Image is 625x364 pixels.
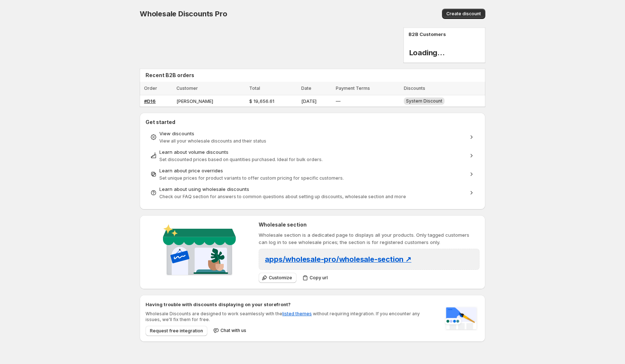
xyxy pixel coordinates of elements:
div: Learn about price overrides [159,167,466,174]
span: Total [249,85,260,91]
div: Learn about volume discounts [159,148,466,156]
div: View discounts [159,130,466,137]
div: Learn about using wholesale discounts [159,185,466,193]
a: listed themes [282,311,312,316]
button: Copy url [299,273,332,283]
p: Wholesale Discounts are designed to work seamlessly with the without requiring integration. If yo... [146,311,436,323]
button: Chat with us [210,325,251,336]
span: Copy url [310,275,328,281]
p: B2B Customers [409,31,446,38]
p: Wholesale section is a dedicated page to displays all your products. Only tagged customers can lo... [259,231,479,246]
h2: Loading... [409,48,445,57]
span: View all your wholesale discounts and their status [159,138,266,144]
img: Wholesale section [160,221,239,281]
span: Discounts [404,85,425,91]
span: Chat with us [220,328,246,333]
span: Payment Terms [336,85,370,91]
a: apps/wholesale-pro/wholesale-section ↗ [265,257,411,263]
span: Wholesale Discounts Pro [140,9,227,18]
span: Check our FAQ section for answers to common questions about setting up discounts, wholesale secti... [159,194,406,199]
span: Set unique prices for product variants to offer custom pricing for specific customers. [159,175,344,181]
button: Request free integration [146,326,207,336]
h2: Recent B2B orders [146,72,482,79]
span: apps/wholesale-pro/wholesale-section ↗ [265,255,411,264]
button: Customize [259,273,296,283]
a: #D16 [144,98,156,104]
h2: Wholesale section [259,221,479,228]
span: Date [301,85,311,91]
span: System Discount [406,98,442,104]
span: — [336,98,341,104]
span: Set discounted prices based on quantities purchased. Ideal for bulk orders. [159,157,323,162]
span: Order [144,85,157,91]
span: $ 19,656.61 [249,98,274,104]
button: Create discount [442,9,485,19]
span: Request free integration [150,328,203,334]
span: Create discount [446,11,481,17]
span: [PERSON_NAME] [176,98,213,104]
span: [DATE] [301,98,317,104]
h2: Get started [146,119,479,126]
span: Customize [269,275,292,281]
h2: Having trouble with discounts displaying on your storefront? [146,301,436,308]
span: Customer [176,85,198,91]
